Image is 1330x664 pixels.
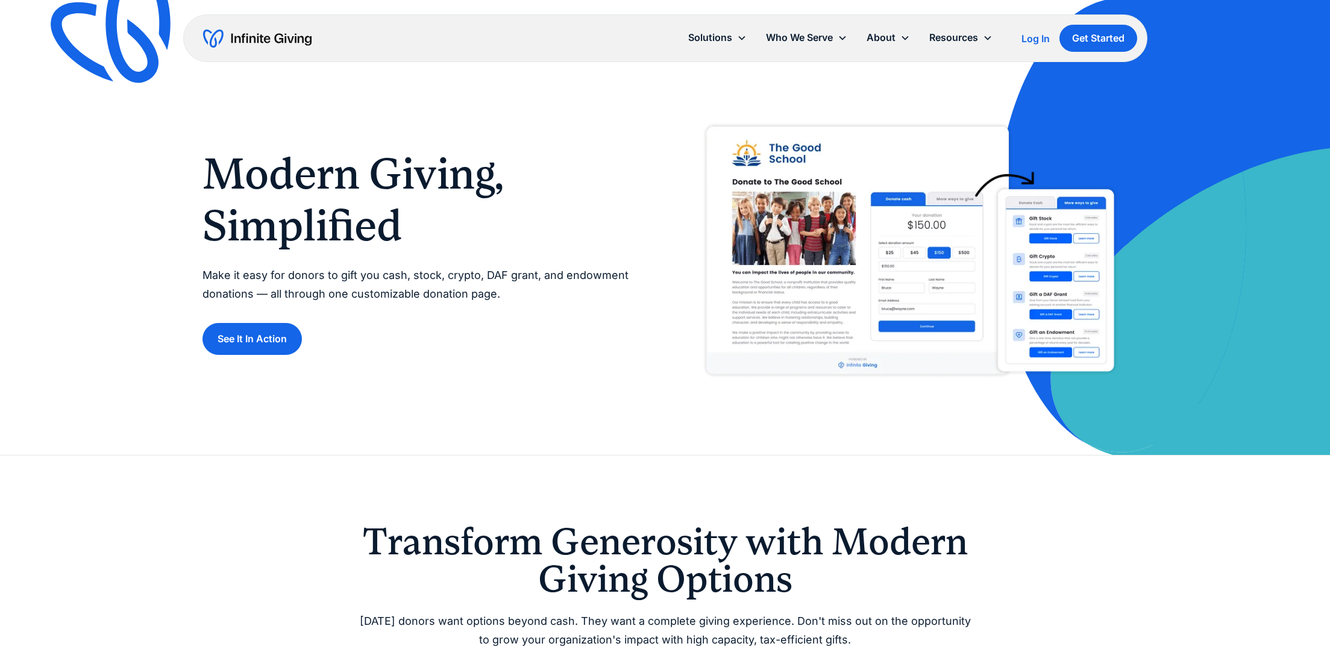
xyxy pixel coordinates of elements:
h2: Transform Generosity with Modern Giving Options [357,523,974,598]
div: Resources [920,25,1002,51]
div: About [867,30,896,46]
div: Resources [929,30,978,46]
a: Log In [1021,31,1050,46]
div: Who We Serve [756,25,857,51]
p: Make it easy for donors to gift you cash, stock, crypto, DAF grant, and endowment donations — all... [202,266,641,303]
a: See It In Action [202,323,302,355]
a: Get Started [1059,25,1137,52]
div: Who We Serve [766,30,833,46]
div: Solutions [679,25,756,51]
h1: Modern Giving, Simplified [202,148,641,252]
p: [DATE] donors want options beyond cash. They want a complete giving experience. Don't miss out on... [357,612,974,649]
a: home [203,29,312,48]
div: Solutions [688,30,732,46]
div: About [857,25,920,51]
div: Log In [1021,34,1050,43]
